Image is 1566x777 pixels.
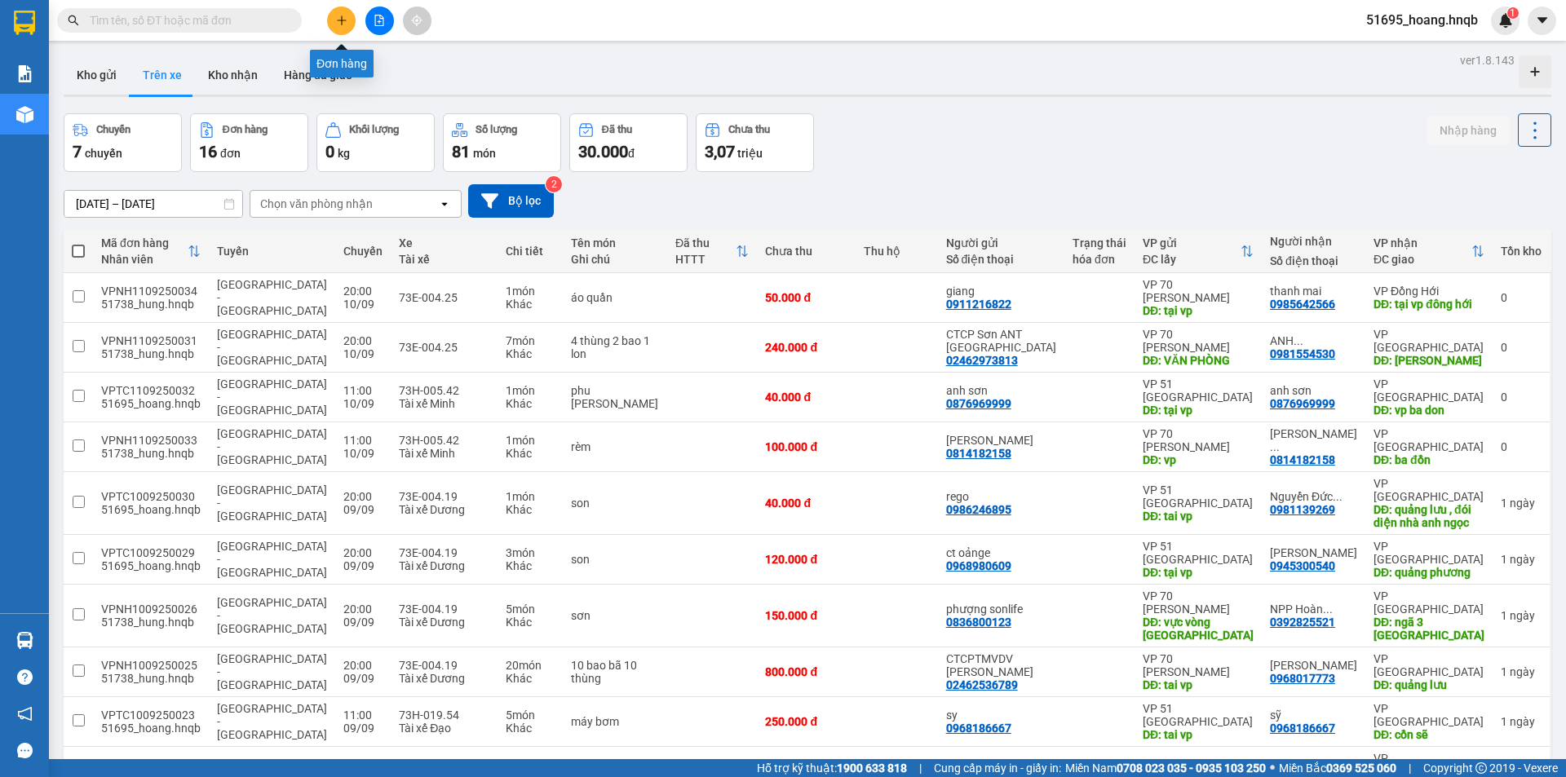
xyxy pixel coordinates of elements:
[101,298,201,311] div: 51738_hung.hnqb
[217,278,327,317] span: [GEOGRAPHIC_DATA] - [GEOGRAPHIC_DATA]
[1374,589,1484,616] div: VP [GEOGRAPHIC_DATA]
[757,759,907,777] span: Hỗ trợ kỹ thuật:
[365,7,394,35] button: file-add
[343,722,383,735] div: 09/09
[130,55,195,95] button: Trên xe
[946,546,1056,559] div: ct oảnge
[399,709,489,722] div: 73H-019.54
[1270,334,1357,347] div: ANH PHƯƠNG
[343,384,383,397] div: 11:00
[96,124,130,135] div: Chuyến
[64,191,242,217] input: Select a date range.
[101,559,201,572] div: 51695_hoang.hnqb
[1117,762,1266,775] strong: 0708 023 035 - 0935 103 250
[1270,285,1357,298] div: thanh mai
[571,334,658,360] div: 4 thùng 2 bao 1 lon
[399,447,489,460] div: Tài xế Minh
[101,603,201,616] div: VPNH1009250026
[1143,253,1241,266] div: ĐC lấy
[399,253,489,266] div: Tài xế
[705,142,735,161] span: 3,07
[1510,715,1535,728] span: ngày
[343,397,383,410] div: 10/09
[946,603,1056,616] div: phượng sonlife
[506,347,555,360] div: Khác
[1510,553,1535,566] span: ngày
[1374,354,1484,367] div: DĐ: PHÙ LƯU QUẢNG LƯU
[101,447,201,460] div: 51738_hung.hnqb
[1501,291,1542,304] div: 0
[675,236,737,249] div: Đã thu
[343,559,383,572] div: 09/09
[468,184,554,218] button: Bộ lọc
[1270,427,1357,453] div: rem phương linh
[101,616,201,629] div: 51738_hung.hnqb
[946,285,1056,298] div: giang
[569,113,688,172] button: Đã thu30.000đ
[1270,672,1335,685] div: 0968017773
[1279,759,1396,777] span: Miền Bắc
[1270,347,1335,360] div: 0981554530
[452,142,470,161] span: 81
[1270,616,1335,629] div: 0392825521
[325,142,334,161] span: 0
[946,354,1018,367] div: 02462973813
[1374,285,1484,298] div: VP Đồng Hới
[399,559,489,572] div: Tài xế Dương
[343,434,383,447] div: 11:00
[1501,609,1542,622] div: 1
[1065,759,1266,777] span: Miền Nam
[765,391,847,404] div: 40.000 đ
[946,434,1056,447] div: rem phương linh
[399,503,489,516] div: Tài xế Dương
[1374,616,1484,642] div: DĐ: ngã 3 hòn lão
[571,553,658,566] div: son
[217,652,327,691] span: [GEOGRAPHIC_DATA] - [GEOGRAPHIC_DATA]
[946,503,1011,516] div: 0986246895
[506,245,555,258] div: Chi tiết
[343,298,383,311] div: 10/09
[260,196,373,212] div: Chọn văn phòng nhận
[399,722,489,735] div: Tài xế Đạo
[271,55,365,95] button: Hàng đã giao
[765,245,847,258] div: Chưa thu
[338,147,350,160] span: kg
[946,397,1011,410] div: 0876969999
[1270,603,1357,616] div: NPP Hoàn Hiên
[1143,510,1254,523] div: DĐ: tai vp
[101,253,188,266] div: Nhân viên
[217,377,327,417] span: [GEOGRAPHIC_DATA] - [GEOGRAPHIC_DATA]
[506,616,555,629] div: Khác
[1270,709,1357,722] div: sỹ
[506,603,555,616] div: 5 món
[101,397,201,410] div: 51695_hoang.hnqb
[1374,503,1484,529] div: DĐ: quảng lưu , đói diện nhà anh ngọc
[1460,51,1515,69] div: ver 1.8.143
[399,434,489,447] div: 73H-005.42
[1143,616,1254,642] div: DĐ: vực vòng hà nam
[946,328,1056,354] div: CTCP Sơn ANT Việt NAM
[217,328,327,367] span: [GEOGRAPHIC_DATA] - [GEOGRAPHIC_DATA]
[837,762,907,775] strong: 1900 633 818
[934,759,1061,777] span: Cung cấp máy in - giấy in:
[1501,553,1542,566] div: 1
[403,7,431,35] button: aim
[399,616,489,629] div: Tài xế Dương
[571,384,658,410] div: phu kien maY ANH
[336,15,347,26] span: plus
[946,678,1018,691] div: 02462536789
[399,546,489,559] div: 73E-004.19
[101,490,201,503] div: VPTC1009250030
[223,124,268,135] div: Đơn hàng
[411,15,422,26] span: aim
[101,722,201,735] div: 51695_hoang.hnqb
[343,616,383,629] div: 09/09
[190,113,308,172] button: Đơn hàng16đơn
[1270,559,1335,572] div: 0945300540
[737,147,763,160] span: triệu
[1374,236,1471,249] div: VP nhận
[1143,540,1254,566] div: VP 51 [GEOGRAPHIC_DATA]
[220,147,241,160] span: đơn
[1294,334,1303,347] span: ...
[1507,7,1519,19] sup: 1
